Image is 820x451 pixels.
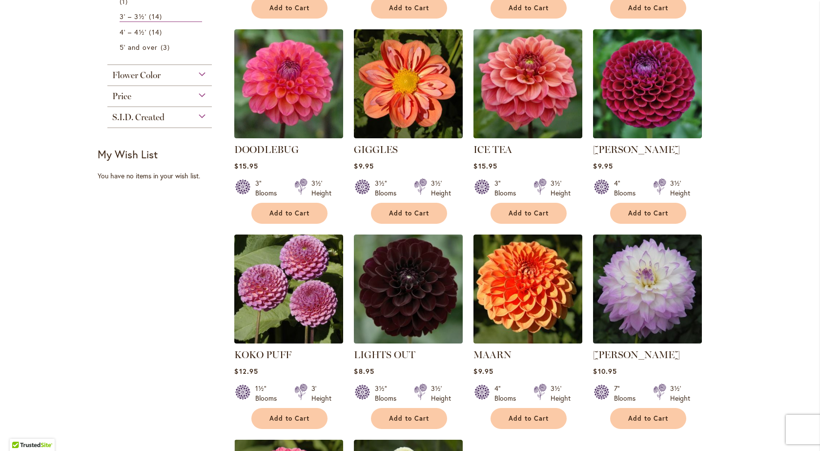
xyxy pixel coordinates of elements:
[593,366,616,376] span: $10.95
[354,29,463,138] img: GIGGLES
[269,414,309,423] span: Add to Cart
[389,414,429,423] span: Add to Cart
[473,161,497,171] span: $15.95
[234,131,343,140] a: DOODLEBUG
[234,349,291,361] a: KOKO PUFF
[120,42,202,52] a: 5' and over 3
[371,203,447,224] button: Add to Cart
[251,408,328,429] button: Add to Cart
[491,408,567,429] button: Add to Cart
[509,414,549,423] span: Add to Cart
[509,4,549,12] span: Add to Cart
[354,131,463,140] a: GIGGLES
[614,178,641,198] div: 4" Blooms
[234,29,343,138] img: DOODLEBUG
[670,178,690,198] div: 3½' Height
[255,178,283,198] div: 3" Blooms
[473,131,582,140] a: ICE TEA
[269,209,309,217] span: Add to Cart
[491,203,567,224] button: Add to Cart
[98,147,158,161] strong: My Wish List
[628,414,668,423] span: Add to Cart
[354,161,373,171] span: $9.95
[494,178,522,198] div: 3" Blooms
[389,4,429,12] span: Add to Cart
[593,235,702,344] img: MIKAYLA MIRANDA
[593,161,613,171] span: $9.95
[473,366,493,376] span: $9.95
[251,203,328,224] button: Add to Cart
[551,178,571,198] div: 3½' Height
[473,235,582,344] img: MAARN
[610,408,686,429] button: Add to Cart
[255,384,283,403] div: 1½" Blooms
[431,178,451,198] div: 3½' Height
[551,384,571,403] div: 3½' Height
[494,384,522,403] div: 4" Blooms
[473,144,512,155] a: ICE TEA
[473,29,582,138] img: ICE TEA
[593,144,680,155] a: [PERSON_NAME]
[161,42,172,52] span: 3
[354,144,398,155] a: GIGGLES
[269,4,309,12] span: Add to Cart
[112,112,164,123] span: S.I.D. Created
[120,43,158,52] span: 5' and over
[311,384,331,403] div: 3' Height
[120,27,202,37] a: 4' – 4½' 14
[628,4,668,12] span: Add to Cart
[593,131,702,140] a: Ivanetti
[431,384,451,403] div: 3½' Height
[120,27,146,37] span: 4' – 4½'
[593,336,702,345] a: MIKAYLA MIRANDA
[234,144,299,155] a: DOODLEBUG
[311,178,331,198] div: 3½' Height
[473,349,512,361] a: MAARN
[354,235,463,344] img: LIGHTS OUT
[120,12,146,21] span: 3' – 3½'
[149,27,164,37] span: 14
[234,161,258,171] span: $15.95
[375,178,402,198] div: 3½" Blooms
[7,416,35,444] iframe: Launch Accessibility Center
[234,336,343,345] a: KOKO PUFF
[234,235,343,344] img: KOKO PUFF
[149,11,164,21] span: 14
[354,336,463,345] a: LIGHTS OUT
[112,91,131,102] span: Price
[593,349,680,361] a: [PERSON_NAME]
[628,209,668,217] span: Add to Cart
[593,29,702,138] img: Ivanetti
[509,209,549,217] span: Add to Cart
[112,70,161,81] span: Flower Color
[234,366,258,376] span: $12.95
[354,366,374,376] span: $8.95
[473,336,582,345] a: MAARN
[389,209,429,217] span: Add to Cart
[120,11,202,22] a: 3' – 3½' 14
[98,171,228,181] div: You have no items in your wish list.
[375,384,402,403] div: 3½" Blooms
[371,408,447,429] button: Add to Cart
[610,203,686,224] button: Add to Cart
[354,349,415,361] a: LIGHTS OUT
[670,384,690,403] div: 3½' Height
[614,384,641,403] div: 7" Blooms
